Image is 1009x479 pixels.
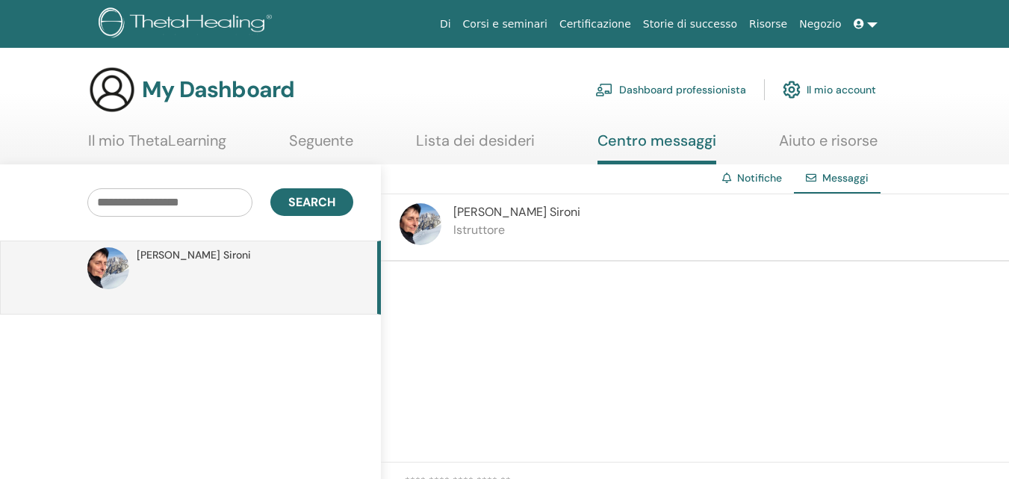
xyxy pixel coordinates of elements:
[793,10,847,38] a: Negozio
[288,194,335,210] span: Search
[737,171,782,185] a: Notifiche
[783,73,876,106] a: Il mio account
[597,132,716,164] a: Centro messaggi
[434,10,457,38] a: Di
[289,132,353,161] a: Seguente
[595,83,613,96] img: chalkboard-teacher.svg
[783,77,801,102] img: cog.svg
[88,66,136,114] img: generic-user-icon.jpg
[453,221,580,239] p: Istruttore
[595,73,746,106] a: Dashboard professionista
[400,203,441,245] img: default.jpg
[88,132,226,161] a: Il mio ThetaLearning
[553,10,637,38] a: Certificazione
[137,247,251,263] span: [PERSON_NAME] Sironi
[779,132,878,161] a: Aiuto e risorse
[416,132,535,161] a: Lista dei desideri
[637,10,743,38] a: Storie di successo
[457,10,553,38] a: Corsi e seminari
[743,10,793,38] a: Risorse
[99,7,277,41] img: logo.png
[87,247,129,289] img: default.jpg
[453,204,580,220] span: [PERSON_NAME] Sironi
[142,76,294,103] h3: My Dashboard
[822,171,869,185] span: Messaggi
[270,188,353,216] button: Search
